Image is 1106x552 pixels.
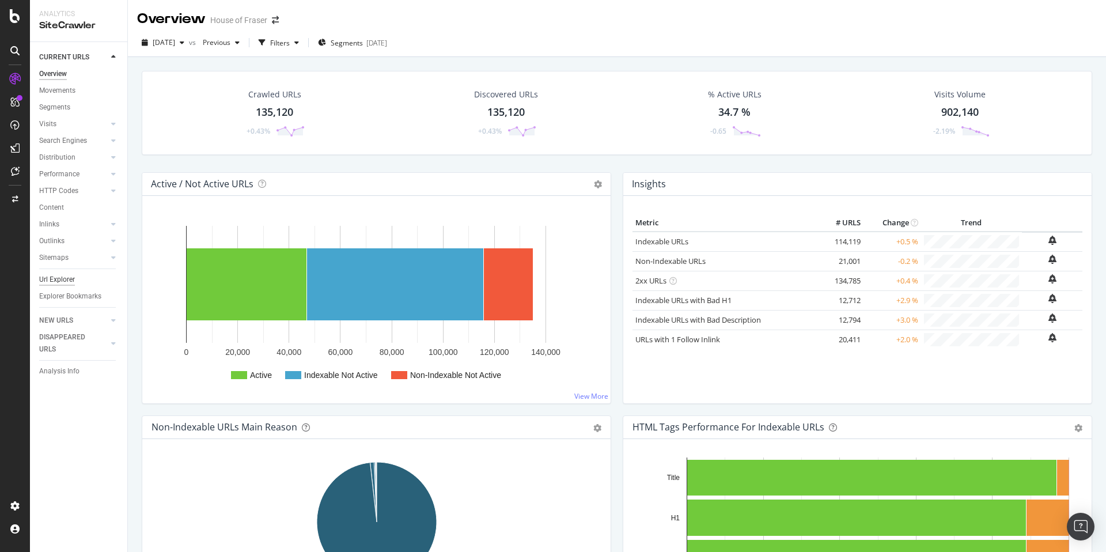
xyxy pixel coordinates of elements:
div: NEW URLS [39,315,73,327]
th: Change [863,214,921,232]
div: Overview [137,9,206,29]
td: +0.4 % [863,271,921,290]
text: 140,000 [531,347,560,357]
div: Inlinks [39,218,59,230]
a: Performance [39,168,108,180]
div: Non-Indexable URLs Main Reason [151,421,297,433]
a: Url Explorer [39,274,119,286]
a: Segments [39,101,119,114]
a: Outlinks [39,235,108,247]
div: SiteCrawler [39,19,118,32]
div: Segments [39,101,70,114]
button: Filters [254,33,304,52]
div: gear [1074,424,1082,432]
button: Segments[DATE] [313,33,392,52]
div: Analytics [39,9,118,19]
div: +0.43% [247,126,270,136]
td: +2.9 % [863,290,921,310]
a: Search Engines [39,135,108,147]
div: Movements [39,85,75,97]
a: Distribution [39,152,108,164]
td: 20,411 [817,330,863,349]
text: Indexable Not Active [304,370,378,380]
text: 0 [184,347,189,357]
div: bell-plus [1048,255,1056,264]
div: Filters [270,38,290,48]
td: +3.0 % [863,310,921,330]
a: Movements [39,85,119,97]
div: -0.65 [710,126,726,136]
a: Explorer Bookmarks [39,290,119,303]
text: 80,000 [380,347,404,357]
div: CURRENT URLS [39,51,89,63]
a: NEW URLS [39,315,108,327]
div: Distribution [39,152,75,164]
div: -2.19% [933,126,955,136]
span: Segments [331,38,363,48]
text: 40,000 [276,347,301,357]
div: Visits Volume [934,89,986,100]
i: Options [594,180,602,188]
td: +2.0 % [863,330,921,349]
div: HTTP Codes [39,185,78,197]
a: Analysis Info [39,365,119,377]
div: Overview [39,68,67,80]
td: +0.5 % [863,232,921,252]
text: 20,000 [225,347,250,357]
text: Active [250,370,272,380]
div: bell-plus [1048,333,1056,342]
div: bell-plus [1048,236,1056,245]
div: bell-plus [1048,274,1056,283]
svg: A chart. [151,214,601,394]
div: % Active URLs [708,89,762,100]
div: 902,140 [941,105,979,120]
div: gear [593,424,601,432]
th: Trend [921,214,1022,232]
a: Indexable URLs with Bad H1 [635,295,732,305]
th: Metric [632,214,817,232]
div: Visits [39,118,56,130]
text: 120,000 [480,347,509,357]
a: HTTP Codes [39,185,108,197]
a: 2xx URLs [635,275,666,286]
a: Indexable URLs with Bad Description [635,315,761,325]
td: 21,001 [817,251,863,271]
a: CURRENT URLS [39,51,108,63]
div: +0.43% [478,126,502,136]
div: arrow-right-arrow-left [272,16,279,24]
td: -0.2 % [863,251,921,271]
div: Performance [39,168,79,180]
div: Open Intercom Messenger [1067,513,1094,540]
div: Content [39,202,64,214]
text: H1 [671,514,680,522]
span: 2025 Aug. 9th [153,37,175,47]
td: 134,785 [817,271,863,290]
text: 100,000 [429,347,458,357]
div: HTML Tags Performance for Indexable URLs [632,421,824,433]
span: vs [189,37,198,47]
div: [DATE] [366,38,387,48]
div: 34.7 % [718,105,751,120]
h4: Active / Not Active URLs [151,176,253,192]
div: 135,120 [256,105,293,120]
div: Explorer Bookmarks [39,290,101,303]
div: DISAPPEARED URLS [39,331,97,356]
a: Visits [39,118,108,130]
div: Sitemaps [39,252,69,264]
a: URLs with 1 Follow Inlink [635,334,720,345]
text: 60,000 [328,347,353,357]
th: # URLS [817,214,863,232]
text: Title [667,474,680,482]
button: Previous [198,33,244,52]
div: 135,120 [487,105,525,120]
td: 12,712 [817,290,863,310]
div: Outlinks [39,235,65,247]
div: bell-plus [1048,294,1056,303]
td: 12,794 [817,310,863,330]
a: Content [39,202,119,214]
span: Previous [198,37,230,47]
a: Sitemaps [39,252,108,264]
button: [DATE] [137,33,189,52]
a: Indexable URLs [635,236,688,247]
a: Overview [39,68,119,80]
